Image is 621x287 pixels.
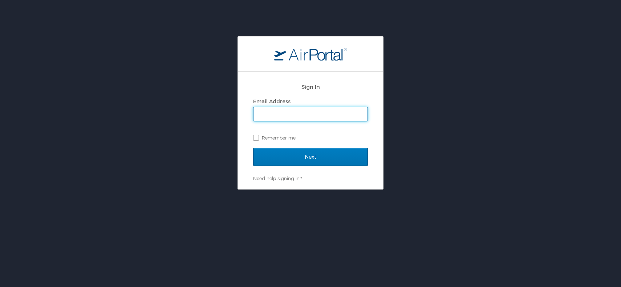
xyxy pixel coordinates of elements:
img: logo [274,47,347,61]
h2: Sign In [253,83,368,91]
label: Remember me [253,132,368,143]
a: Need help signing in? [253,175,302,181]
label: Email Address [253,98,291,104]
input: Next [253,148,368,166]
